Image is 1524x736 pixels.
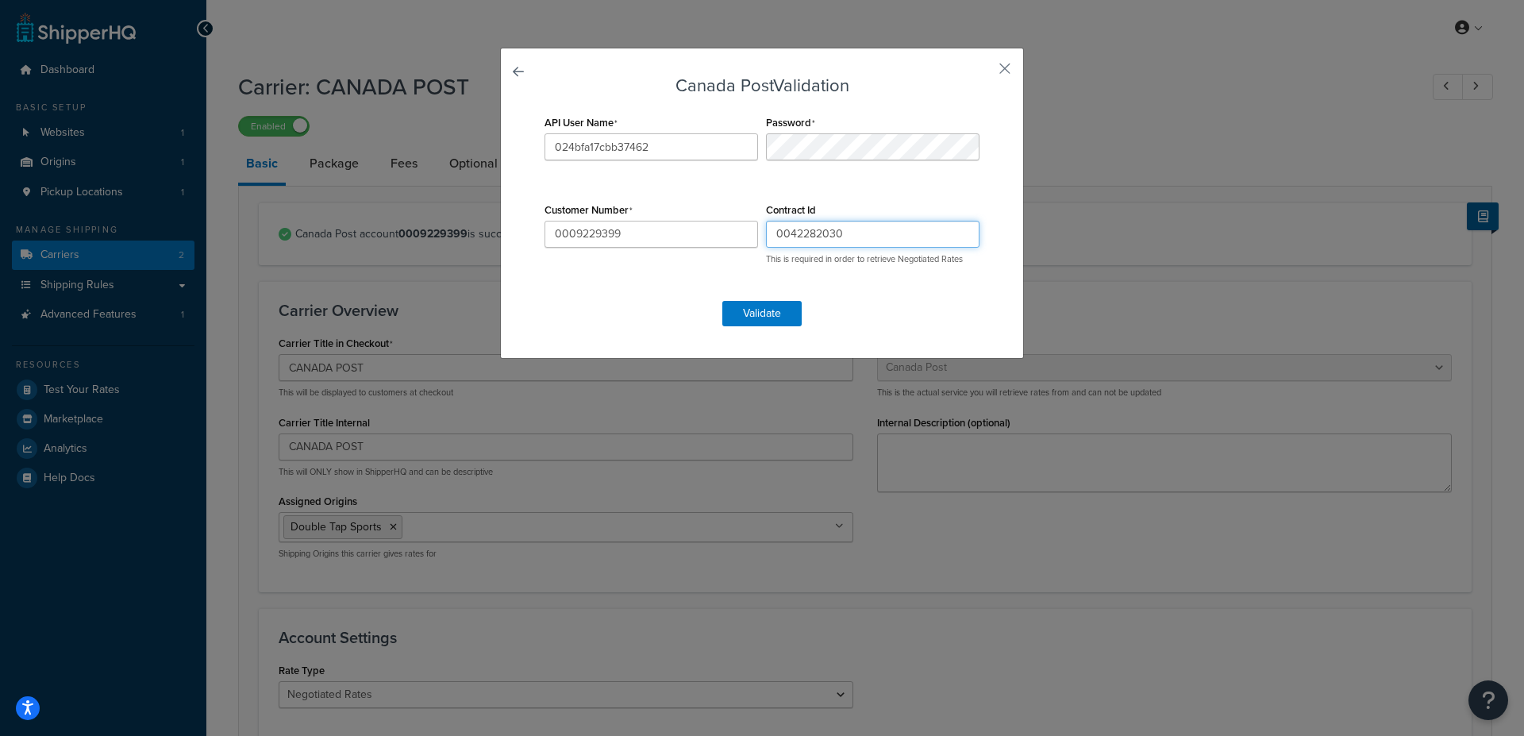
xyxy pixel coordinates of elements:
label: Contract Id [766,204,816,216]
label: Customer Number [545,204,633,217]
label: API User Name [545,117,618,129]
label: Password [766,117,815,129]
h3: Canada Post Validation [541,76,983,95]
button: Validate [722,301,802,326]
p: This is required in order to retrieve Negotiated Rates [766,253,979,265]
